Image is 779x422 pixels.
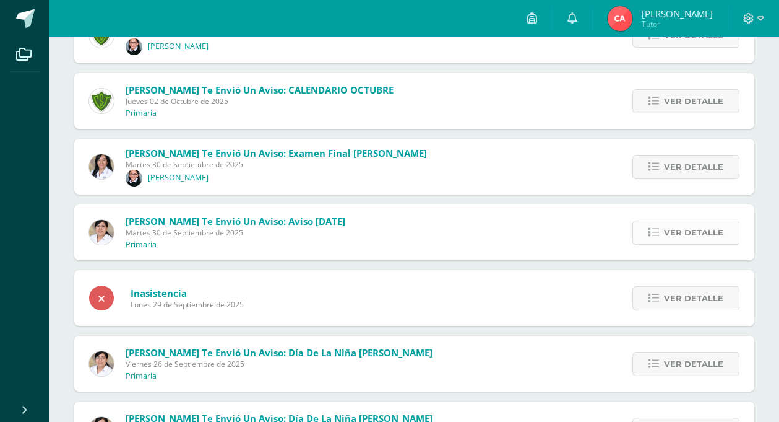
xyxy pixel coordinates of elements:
[126,147,427,159] span: [PERSON_NAME] te envió un aviso: Examen final [PERSON_NAME]
[664,156,723,178] span: Ver detalle
[126,240,157,250] p: Primaria
[89,89,114,113] img: c7e4502288b633c389763cda5c4117dc.png
[126,108,157,118] p: Primaria
[126,170,142,187] img: bc01182f05f2d992fb609d999e576925.png
[126,215,345,227] span: [PERSON_NAME] te envió un aviso: Aviso [DATE]
[148,173,209,183] p: [PERSON_NAME]
[126,38,142,55] img: bc01182f05f2d992fb609d999e576925.png
[608,6,632,31] img: b353b27653837bd3c9beeece909bfc4f.png
[664,353,723,376] span: Ver detalle
[89,351,114,376] img: 4074e4aec8af62734b518a95961417a1.png
[126,159,427,170] span: Martes 30 de Septiembre de 2025
[642,19,713,29] span: Tutor
[148,42,209,51] p: [PERSON_NAME]
[89,220,114,245] img: 4074e4aec8af62734b518a95961417a1.png
[126,84,394,96] span: [PERSON_NAME] te envió un aviso: CALENDARIO OCTUBRE
[126,346,433,359] span: [PERSON_NAME] te envió un aviso: Día de la Niña [PERSON_NAME]
[664,221,723,244] span: Ver detalle
[126,227,345,238] span: Martes 30 de Septiembre de 2025
[664,90,723,113] span: Ver detalle
[131,299,244,310] span: Lunes 29 de Septiembre de 2025
[131,287,244,299] span: Inasistencia
[642,7,713,20] span: [PERSON_NAME]
[664,287,723,310] span: Ver detalle
[89,154,114,179] img: 099ef056f83dc0820ec7ee99c9f2f859.png
[126,371,157,381] p: Primaria
[126,96,394,107] span: Jueves 02 de Octubre de 2025
[126,359,433,369] span: Viernes 26 de Septiembre de 2025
